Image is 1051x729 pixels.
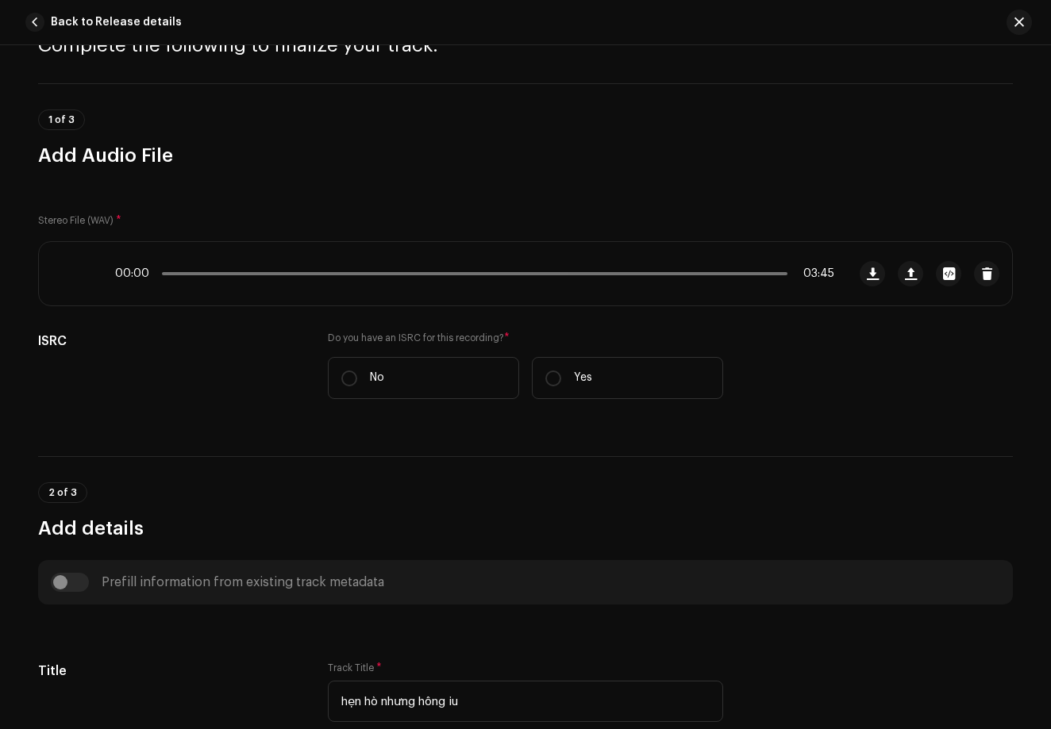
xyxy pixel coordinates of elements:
[328,681,723,722] input: Enter the name of the track
[574,370,592,386] p: Yes
[38,33,1013,58] h3: Complete the following to finalize your track.
[328,662,382,674] label: Track Title
[370,370,384,386] p: No
[38,143,1013,168] h3: Add Audio File
[38,332,302,351] h5: ISRC
[794,267,834,280] span: 03:45
[38,516,1013,541] h3: Add details
[328,332,723,344] label: Do you have an ISRC for this recording?
[38,662,302,681] h5: Title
